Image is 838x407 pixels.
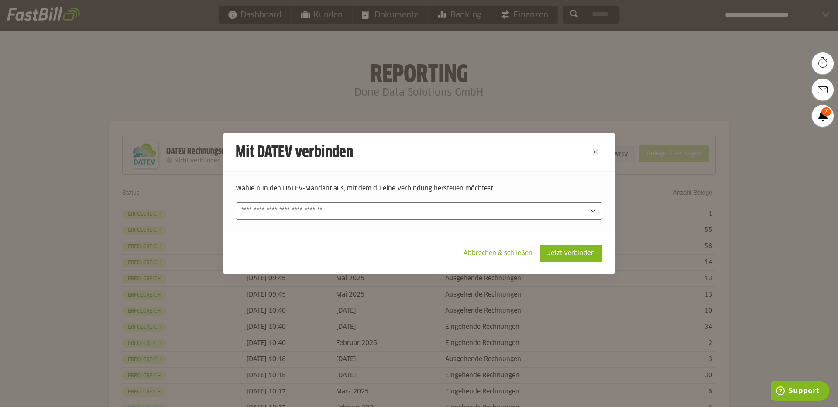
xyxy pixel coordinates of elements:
[540,245,602,262] sl-button: Jetzt verbinden
[456,245,540,262] sl-button: Abbrechen & schließen
[236,184,602,193] p: Wähle nun den DATEV-Mandant aus, mit dem du eine Verbindung herstellen möchtest
[812,105,834,127] a: 7
[821,107,831,116] span: 7
[771,381,829,403] iframe: Öffnet ein Widget, in dem Sie weitere Informationen finden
